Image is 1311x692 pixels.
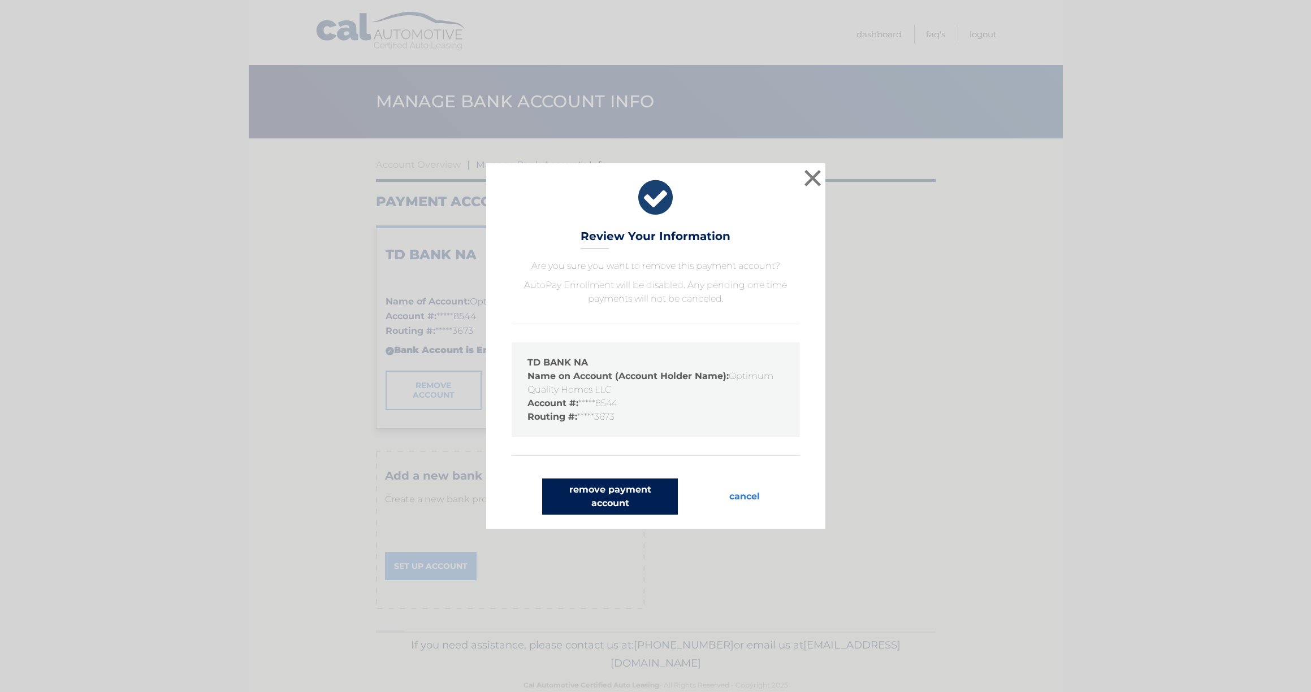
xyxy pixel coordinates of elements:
strong: Name on Account (Account Holder Name): [527,371,729,381]
button: remove payment account [542,478,678,515]
button: cancel [720,478,769,515]
p: Are you sure you want to remove this payment account? [512,259,800,273]
strong: TD BANK NA [527,357,588,368]
p: AutoPay Enrollment will be disabled. Any pending one time payments will not be canceled. [512,278,800,306]
strong: Routing #: [527,411,577,422]
h3: Review Your Information [581,229,730,249]
li: Optimum Quality Homes LLC [527,369,784,397]
button: × [802,167,824,189]
strong: Account #: [527,398,578,408]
